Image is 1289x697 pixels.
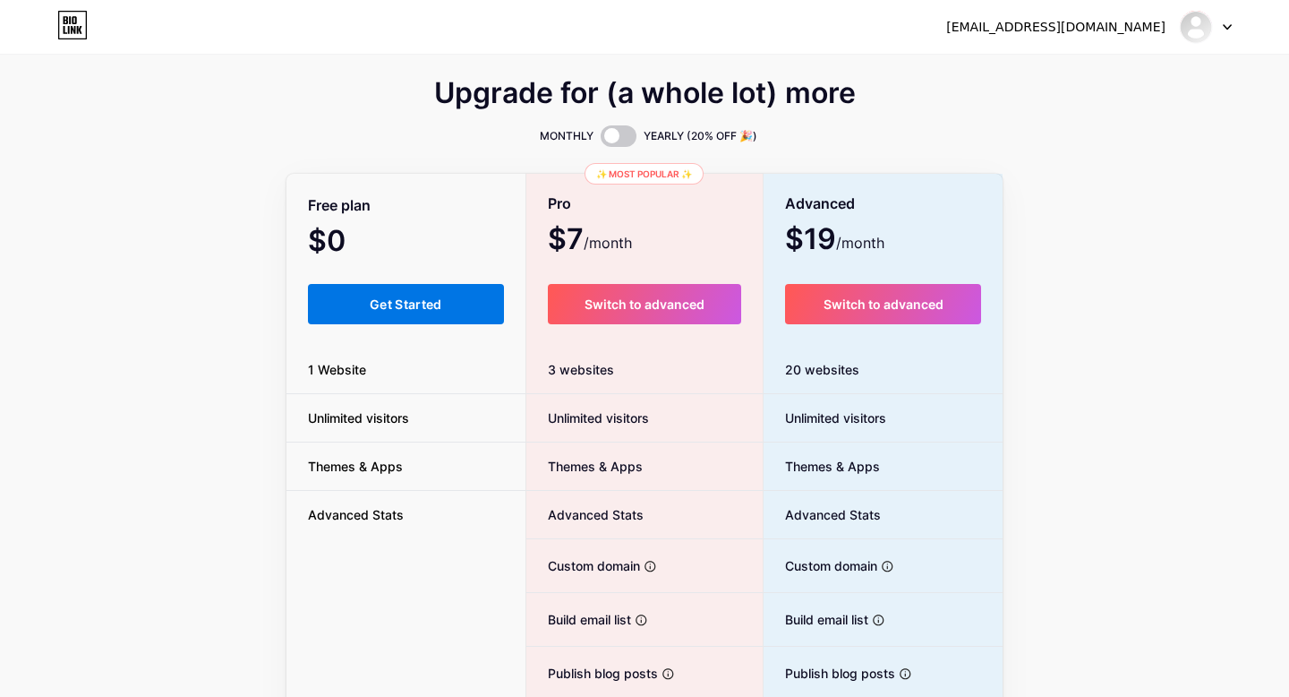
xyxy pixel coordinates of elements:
span: Advanced Stats [526,505,644,524]
span: Custom domain [764,556,877,575]
img: quantaworks [1179,10,1213,44]
button: Get Started [308,284,504,324]
span: Switch to advanced [585,297,704,312]
span: Build email list [764,610,868,629]
button: Switch to advanced [785,284,981,324]
span: /month [584,232,632,254]
span: Build email list [526,610,631,629]
div: [EMAIL_ADDRESS][DOMAIN_NAME] [946,18,1165,37]
span: MONTHLY [540,127,593,145]
div: ✨ Most popular ✨ [585,163,704,185]
span: Unlimited visitors [526,409,649,427]
span: Publish blog posts [764,664,895,683]
span: Get Started [370,297,442,312]
span: Themes & Apps [286,457,424,476]
span: YEARLY (20% OFF 🎉) [644,127,757,145]
span: Advanced [785,188,855,219]
span: $0 [308,230,394,255]
button: Switch to advanced [548,284,742,324]
span: Pro [548,188,571,219]
span: Unlimited visitors [286,409,431,427]
span: $19 [785,228,884,254]
span: Custom domain [526,556,640,575]
span: $7 [548,228,632,254]
span: Themes & Apps [526,457,643,476]
span: Switch to advanced [824,297,943,312]
span: 1 Website [286,360,388,379]
span: /month [836,232,884,254]
span: Advanced Stats [286,505,425,524]
span: Upgrade for (a whole lot) more [434,82,856,104]
span: Themes & Apps [764,457,880,476]
div: 3 websites [526,346,764,394]
span: Publish blog posts [526,664,658,683]
div: 20 websites [764,346,1003,394]
span: Unlimited visitors [764,409,886,427]
span: Free plan [308,190,371,221]
span: Advanced Stats [764,505,881,524]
